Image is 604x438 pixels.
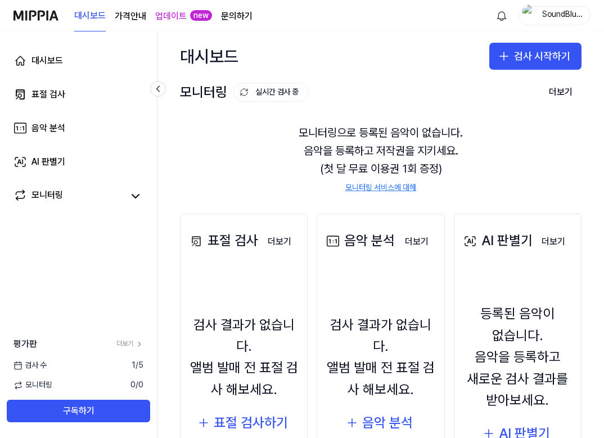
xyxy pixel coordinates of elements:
[489,43,582,70] button: 검사 시작하기
[337,409,424,436] button: 음악 분석
[324,314,437,401] div: 검사 결과가 없습니다. 앨범 발매 전 표절 검사 해보세요.
[187,314,300,401] div: 검사 결과가 없습니다. 앨범 발매 전 표절 검사 해보세요.
[31,88,65,101] div: 표절 검사
[324,230,395,251] div: 음악 분석
[362,412,413,434] div: 음악 분석
[533,231,574,253] button: 더보기
[190,10,212,21] div: new
[396,229,438,253] a: 더보기
[221,10,253,23] a: 문의하기
[13,360,47,371] span: 검사 수
[396,231,438,253] button: 더보기
[189,409,299,436] button: 표절 검사하기
[233,83,308,102] button: 실시간 검사 중
[495,9,508,22] img: 알림
[74,1,106,31] a: 대시보드
[31,121,65,135] div: 음악 분석
[13,380,52,391] span: 모니터링
[187,230,258,251] div: 표절 검사
[180,110,582,207] div: 모니터링으로 등록된 음악이 없습니다. 음악을 등록하고 저작권을 지키세요. (첫 달 무료 이용권 1회 증정)
[345,182,416,193] a: 모니터링 서비스에 대해
[522,4,536,27] img: profile
[7,47,150,74] a: 대시보드
[540,81,582,103] button: 더보기
[533,229,574,253] a: 더보기
[116,339,143,349] a: 더보기
[259,229,300,253] a: 더보기
[13,337,37,351] span: 평가판
[461,230,533,251] div: AI 판별기
[13,188,123,204] a: 모니터링
[115,10,146,23] a: 가격안내
[180,43,238,70] div: 대시보드
[214,412,288,434] div: 표절 검사하기
[7,115,150,142] a: 음악 분석
[31,54,63,67] div: 대시보드
[461,303,574,411] div: 등록된 음악이 없습니다. 음악을 등록하고 새로운 검사 결과를 받아보세요.
[130,380,143,391] span: 0 / 0
[7,400,150,422] button: 구독하기
[7,148,150,175] a: AI 판별기
[31,155,65,169] div: AI 판별기
[259,231,300,253] button: 더보기
[132,360,143,371] span: 1 / 5
[31,188,63,204] div: 모니터링
[7,81,150,108] a: 표절 검사
[519,6,591,25] button: profileSoundBlueMusic
[155,10,187,23] a: 업데이트
[180,82,308,103] div: 모니터링
[539,9,583,21] div: SoundBlueMusic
